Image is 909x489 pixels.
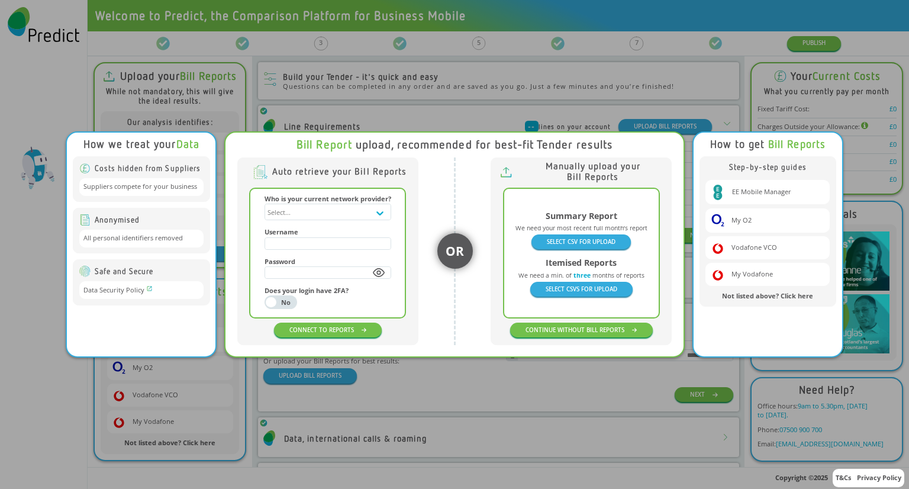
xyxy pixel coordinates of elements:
div: Safe and Secure [79,266,204,278]
p: We need a min. of months of reports [518,269,644,282]
div: How we treat your [83,138,199,150]
h4: Manually upload your Bill Reports [518,161,668,182]
div: No [278,299,294,305]
button: SELECT CSVS FOR UPLOAD [530,282,633,297]
div: upload, recommended for best-fit Tender results [296,138,612,151]
button: SELECT CSV FOR UPLOAD [531,234,631,249]
b: Summary Report [546,210,617,221]
h4: Who is your current network provider? [265,195,391,202]
a: Vodafone VCO [731,243,777,252]
div: All personal identifiers removed [79,230,204,247]
button: YesNo [265,295,297,308]
a: Privacy Policy [857,473,901,482]
div: Costs hidden from Suppliers [79,163,204,175]
div: Select... [267,208,291,216]
div: How to get [710,138,826,150]
div: OR [446,245,464,258]
b: three [573,271,591,279]
a: My Vodafone [731,270,773,279]
a: EE Mobile Manager [732,188,791,197]
b: Bill Reports [768,137,825,150]
div: Anonymised [79,214,204,226]
b: Bill Report [296,137,352,151]
div: Step-by-step guides [705,163,830,176]
h4: Password [265,258,391,265]
h4: Auto retrieve your Bill Reports [272,166,407,177]
a: My O2 [731,216,752,225]
h4: Does your login have 2FA? [265,287,391,294]
a: Not listed above? Click here [722,292,813,301]
a: Data Security Policy [83,285,153,294]
h4: Username [265,228,391,236]
button: CONTINUE WITHOUT BILL REPORTS [510,323,653,337]
b: Data [176,137,199,150]
b: Itemised Reports [546,257,617,268]
div: Suppliers compete for your business [79,178,204,196]
button: CONNECT TO REPORTS [274,323,382,337]
p: We need your most recent full month’s report [515,222,647,234]
a: T&Cs [836,473,851,482]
